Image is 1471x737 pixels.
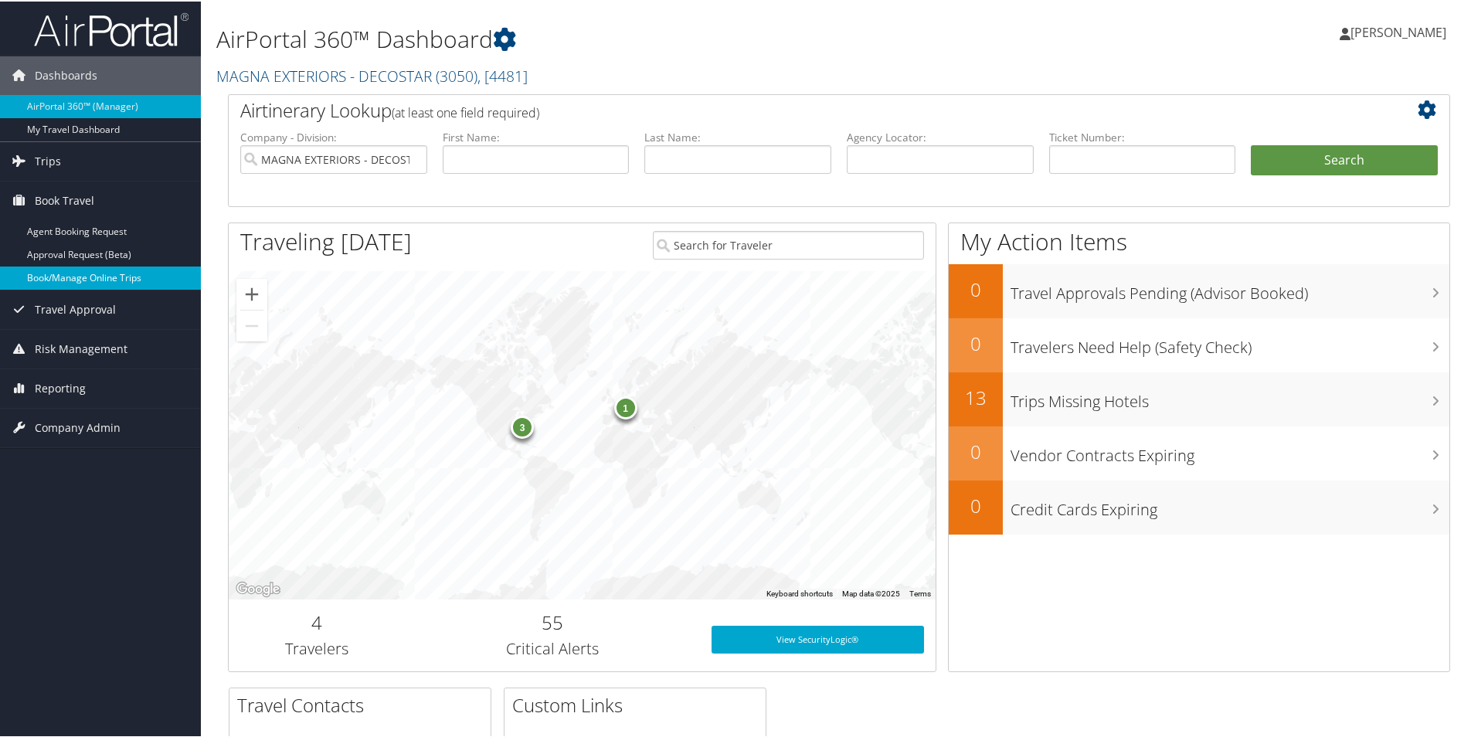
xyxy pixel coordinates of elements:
label: Last Name: [644,128,831,144]
span: Risk Management [35,328,127,367]
input: Search for Traveler [653,229,924,258]
span: [PERSON_NAME] [1350,22,1446,39]
h3: Critical Alerts [417,637,688,658]
label: First Name: [443,128,630,144]
h2: Custom Links [512,691,766,717]
span: Map data ©2025 [842,588,900,596]
span: Book Travel [35,180,94,219]
h2: Airtinerary Lookup [240,96,1336,122]
span: (at least one field required) [392,103,539,120]
div: 1 [614,394,637,417]
button: Keyboard shortcuts [766,587,833,598]
a: 0Credit Cards Expiring [949,479,1449,533]
h3: Trips Missing Hotels [1011,382,1449,411]
a: View SecurityLogic® [712,624,924,652]
a: 0Travelers Need Help (Safety Check) [949,317,1449,371]
a: Open this area in Google Maps (opens a new window) [233,578,284,598]
h1: AirPortal 360™ Dashboard [216,22,1047,54]
span: ( 3050 ) [436,64,477,85]
label: Ticket Number: [1049,128,1236,144]
h3: Travelers [240,637,394,658]
button: Zoom out [236,309,267,340]
label: Company - Division: [240,128,427,144]
h2: 0 [949,329,1003,355]
h3: Travelers Need Help (Safety Check) [1011,328,1449,357]
h3: Travel Approvals Pending (Advisor Booked) [1011,273,1449,303]
span: Reporting [35,368,86,406]
h2: 0 [949,491,1003,518]
a: 0Travel Approvals Pending (Advisor Booked) [949,263,1449,317]
span: Dashboards [35,55,97,93]
h2: 13 [949,383,1003,409]
h2: 55 [417,608,688,634]
a: MAGNA EXTERIORS - DECOSTAR [216,64,528,85]
label: Agency Locator: [847,128,1034,144]
img: Google [233,578,284,598]
button: Zoom in [236,277,267,308]
h3: Vendor Contracts Expiring [1011,436,1449,465]
span: , [ 4481 ] [477,64,528,85]
h3: Credit Cards Expiring [1011,490,1449,519]
span: Trips [35,141,61,179]
h2: Travel Contacts [237,691,491,717]
h2: 4 [240,608,394,634]
img: airportal-logo.png [34,10,189,46]
a: Terms (opens in new tab) [909,588,931,596]
a: 13Trips Missing Hotels [949,371,1449,425]
span: Company Admin [35,407,121,446]
div: 3 [511,414,534,437]
a: [PERSON_NAME] [1340,8,1462,54]
h2: 0 [949,437,1003,464]
span: Travel Approval [35,289,116,328]
a: 0Vendor Contracts Expiring [949,425,1449,479]
button: Search [1251,144,1438,175]
h1: Traveling [DATE] [240,224,412,256]
h1: My Action Items [949,224,1449,256]
h2: 0 [949,275,1003,301]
